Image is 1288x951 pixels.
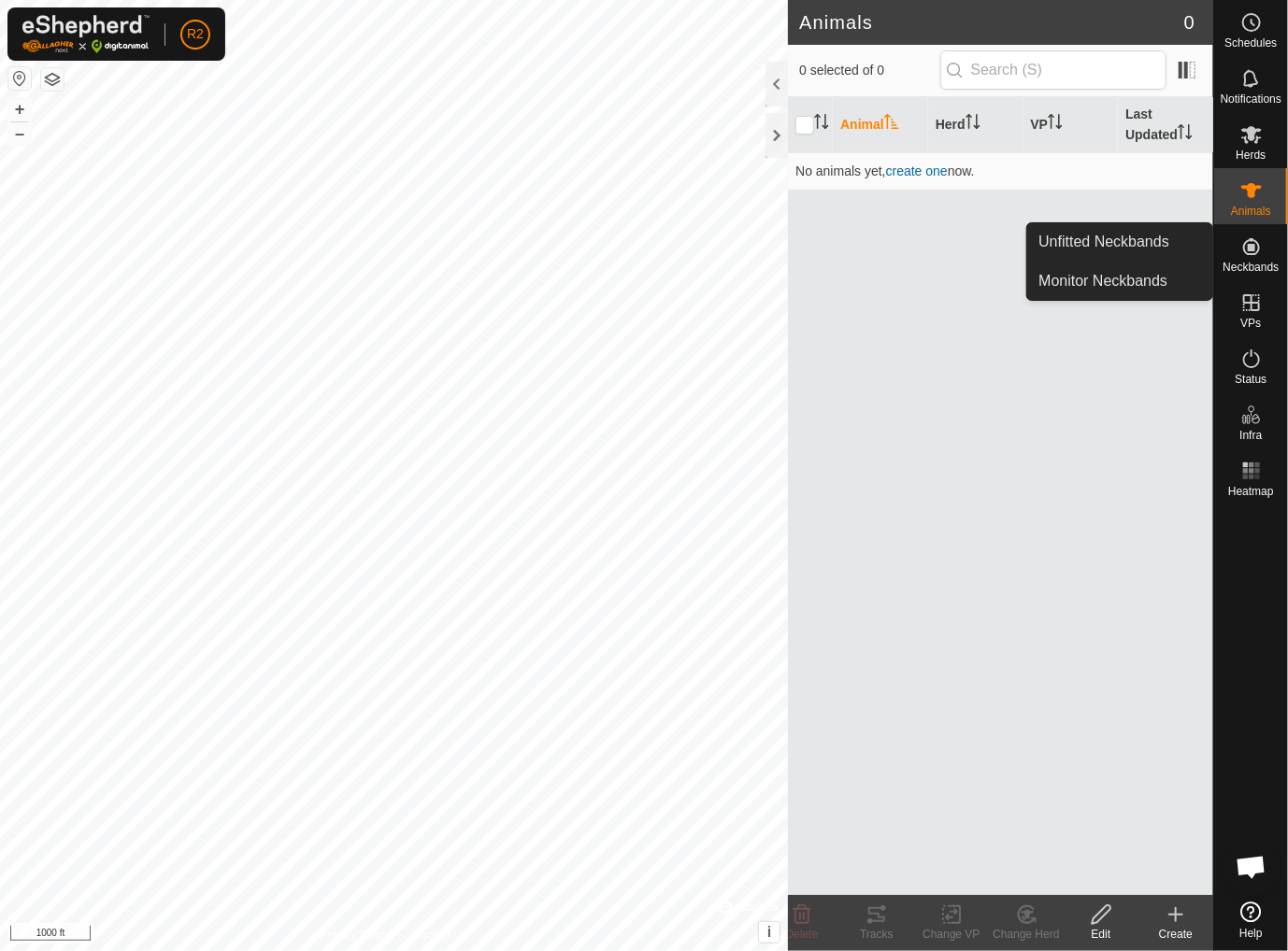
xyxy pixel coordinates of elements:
span: 0 selected of 0 [799,61,939,80]
button: Reset Map [8,67,31,90]
a: Unfitted Neckbands [1027,223,1212,261]
div: Change VP [914,926,989,943]
span: Schedules [1224,37,1277,49]
span: Monitor Neckbands [1038,270,1167,292]
button: Map Layers [41,68,64,91]
span: Neckbands [1223,262,1279,273]
button: – [8,122,31,145]
h2: Animals [799,11,1184,34]
td: No animals yet, now. [788,152,1213,190]
button: i [759,922,780,943]
button: + [8,98,31,121]
th: Herd [928,97,1023,153]
span: R2 [187,24,204,44]
span: Infra [1239,430,1262,441]
span: Animals [1231,206,1271,217]
th: Animal [833,97,928,153]
p-sorticon: Activate to sort [884,117,899,132]
div: Change Herd [989,926,1064,943]
div: Tracks [839,926,914,943]
div: Edit [1064,926,1138,943]
span: Status [1235,374,1267,385]
span: Delete [786,928,819,941]
a: Help [1214,894,1288,946]
p-sorticon: Activate to sort [1178,127,1193,142]
p-sorticon: Activate to sort [966,117,980,132]
a: Monitor Neckbands [1027,263,1212,300]
th: Last Updated [1118,97,1213,153]
div: Create [1138,926,1213,943]
th: VP [1023,97,1119,153]
span: Help [1239,928,1263,939]
div: Aprire la chat [1224,839,1280,895]
span: create one [886,163,948,178]
span: Notifications [1221,93,1281,105]
a: Contact Us [412,927,467,944]
span: 0 [1184,8,1195,36]
span: i [767,924,771,940]
span: VPs [1240,318,1261,329]
p-sorticon: Activate to sort [1048,117,1063,132]
span: Heatmap [1228,486,1274,497]
a: Privacy Policy [321,927,391,944]
span: Unfitted Neckbands [1038,231,1169,253]
p-sorticon: Activate to sort [814,117,829,132]
input: Search (S) [940,50,1166,90]
span: Herds [1236,149,1266,161]
img: Gallagher Logo [22,15,150,53]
